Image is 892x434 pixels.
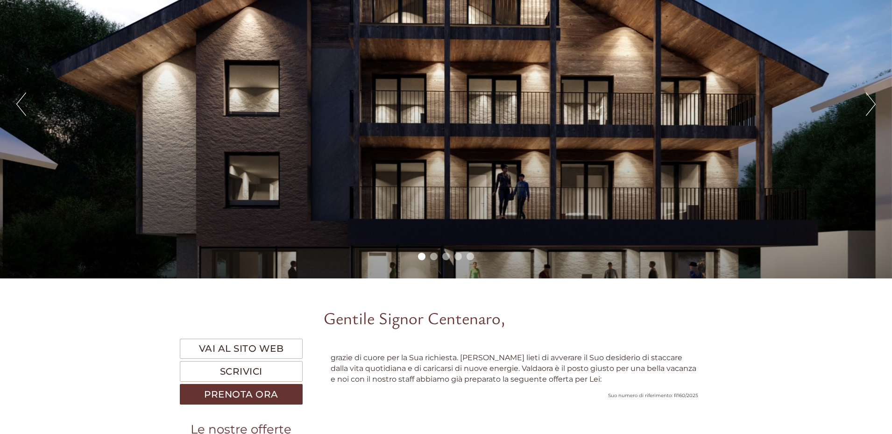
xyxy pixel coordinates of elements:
a: Vai al sito web [180,339,303,359]
button: Previous [16,92,26,116]
h1: Gentile Signor Centenaro, [324,309,505,327]
span: Suo numero di riferimento: R160/2025 [608,392,698,398]
button: Next [866,92,876,116]
a: Prenota ora [180,384,303,405]
a: Scrivici [180,361,303,382]
p: grazie di cuore per la Sua richiesta. [PERSON_NAME] lieti di avverare il Suo desiderio di staccar... [331,353,699,385]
